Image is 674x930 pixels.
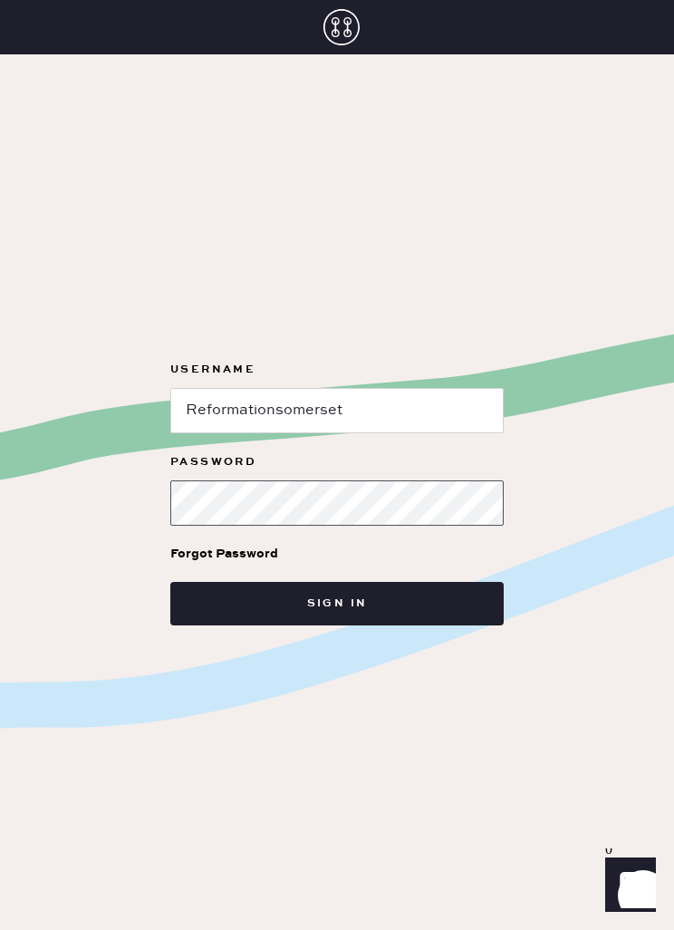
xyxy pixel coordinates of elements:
label: Username [170,359,504,381]
button: Sign in [170,582,504,625]
div: Forgot Password [170,544,278,564]
iframe: Front Chat [588,848,666,926]
a: Forgot Password [170,526,278,582]
label: Password [170,451,504,473]
input: e.g. john@doe.com [170,388,504,433]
